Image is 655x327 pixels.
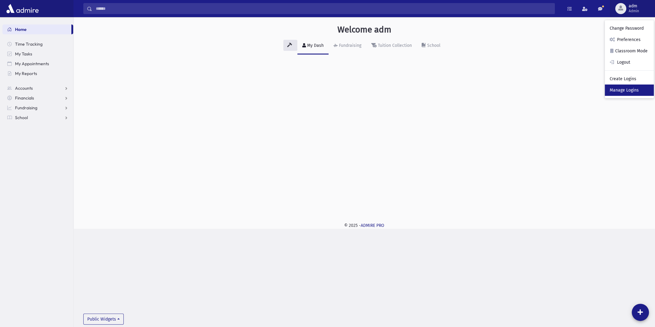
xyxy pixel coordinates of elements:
span: My Tasks [15,51,32,57]
a: Create Logins [605,73,654,85]
a: Financials [2,93,73,103]
a: My Appointments [2,59,73,69]
div: Tuition Collection [377,43,412,48]
a: Home [2,24,71,34]
a: Manage Logins [605,85,654,96]
img: AdmirePro [5,2,40,15]
span: Accounts [15,85,33,91]
span: Fundraising [15,105,37,111]
span: Admin [629,9,639,13]
span: My Reports [15,71,37,76]
a: Time Tracking [2,39,73,49]
div: School [426,43,440,48]
div: My Dash [306,43,324,48]
span: Financials [15,95,34,101]
span: adm [629,4,639,9]
a: Logout [605,57,654,68]
div: Fundraising [338,43,361,48]
a: My Dash [297,37,329,55]
a: Accounts [2,83,73,93]
a: School [2,113,73,122]
div: © 2025 - [83,222,645,229]
span: My Appointments [15,61,49,66]
h3: Welcome adm [337,24,391,35]
span: Home [15,27,27,32]
a: ADMIRE PRO [361,223,384,228]
a: Fundraising [329,37,366,55]
a: Tuition Collection [366,37,417,55]
a: School [417,37,445,55]
input: Search [92,3,555,14]
a: Preferences [605,34,654,45]
span: School [15,115,28,120]
a: Classroom Mode [605,45,654,57]
a: Fundraising [2,103,73,113]
a: Change Password [605,23,654,34]
a: My Tasks [2,49,73,59]
span: Time Tracking [15,41,43,47]
button: Public Widgets [83,314,124,325]
a: My Reports [2,69,73,78]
